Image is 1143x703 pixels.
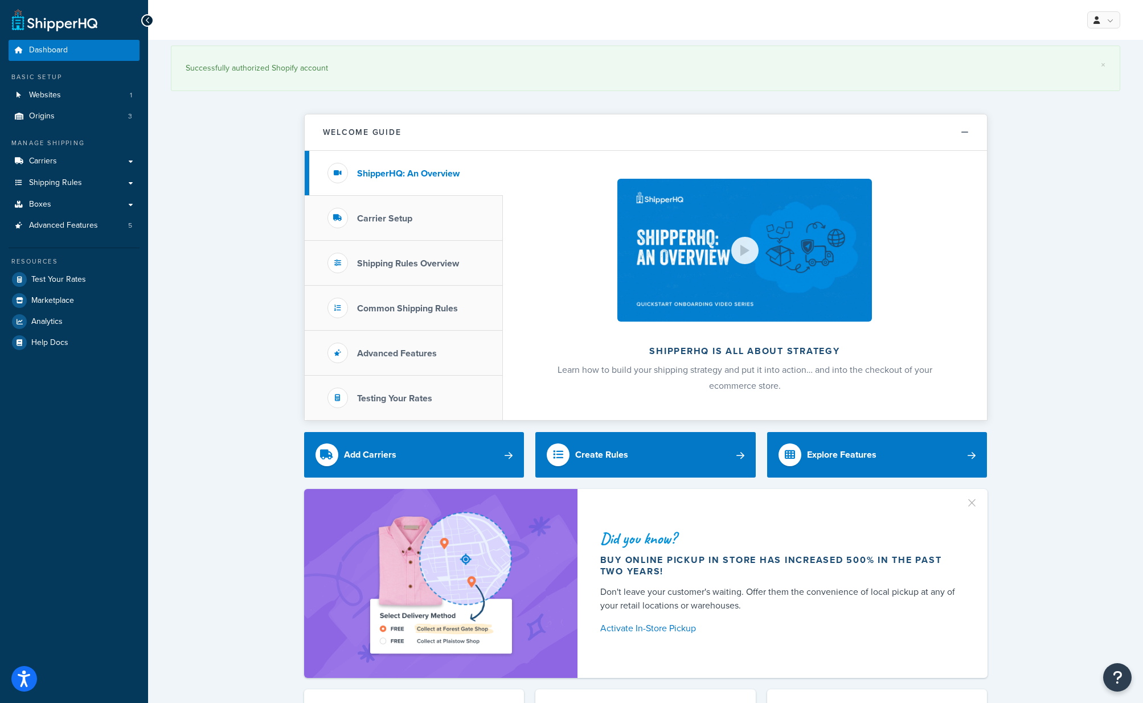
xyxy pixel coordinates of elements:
h3: Shipping Rules Overview [357,258,459,269]
div: Did you know? [600,531,960,546]
img: ShipperHQ is all about strategy [617,179,871,322]
div: Successfully authorized Shopify account [186,60,1105,76]
div: Manage Shipping [9,138,140,148]
a: Create Rules [535,432,756,478]
span: Dashboard [29,46,68,55]
a: Advanced Features5 [9,215,140,236]
span: Test Your Rates [31,275,86,285]
a: Shipping Rules [9,172,140,194]
a: Help Docs [9,332,140,353]
a: Marketplace [9,290,140,311]
li: Origins [9,106,140,127]
a: Origins3 [9,106,140,127]
h3: ShipperHQ: An Overview [357,168,460,179]
button: Open Resource Center [1103,663,1132,692]
span: Analytics [31,317,63,327]
li: Advanced Features [9,215,140,236]
button: Welcome Guide [305,114,987,151]
div: Basic Setup [9,72,140,82]
h2: Welcome Guide [323,128,402,137]
a: Test Your Rates [9,269,140,290]
span: Origins [29,112,55,121]
span: Marketplace [31,296,74,306]
span: Websites [29,91,61,100]
a: Activate In-Store Pickup [600,620,960,636]
span: Advanced Features [29,221,98,231]
div: Resources [9,257,140,266]
a: Add Carriers [304,432,525,478]
a: Websites1 [9,85,140,106]
span: Learn how to build your shipping strategy and put it into action… and into the checkout of your e... [558,363,932,392]
span: Shipping Rules [29,178,82,188]
a: Boxes [9,194,140,215]
div: Explore Features [807,447,876,463]
a: Carriers [9,151,140,172]
span: Boxes [29,200,51,209]
span: Carriers [29,157,57,166]
div: Buy online pickup in store has increased 500% in the past two years! [600,554,960,577]
img: ad-shirt-map-b0359fc47e01cab431d101c4b569394f6a03f54285957d908178d52f29eb9668.png [338,506,544,661]
a: × [1101,60,1105,69]
span: 1 [130,91,132,100]
div: Add Carriers [344,447,396,463]
div: Create Rules [575,447,628,463]
h3: Advanced Features [357,348,437,359]
li: Websites [9,85,140,106]
h2: ShipperHQ is all about strategy [533,346,957,356]
h3: Carrier Setup [357,213,412,224]
span: 5 [128,221,132,231]
h3: Testing Your Rates [357,393,432,404]
a: Analytics [9,311,140,332]
div: Don't leave your customer's waiting. Offer them the convenience of local pickup at any of your re... [600,585,960,612]
a: Explore Features [767,432,988,478]
h3: Common Shipping Rules [357,303,458,314]
span: Help Docs [31,338,68,348]
span: 3 [128,112,132,121]
a: Dashboard [9,40,140,61]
